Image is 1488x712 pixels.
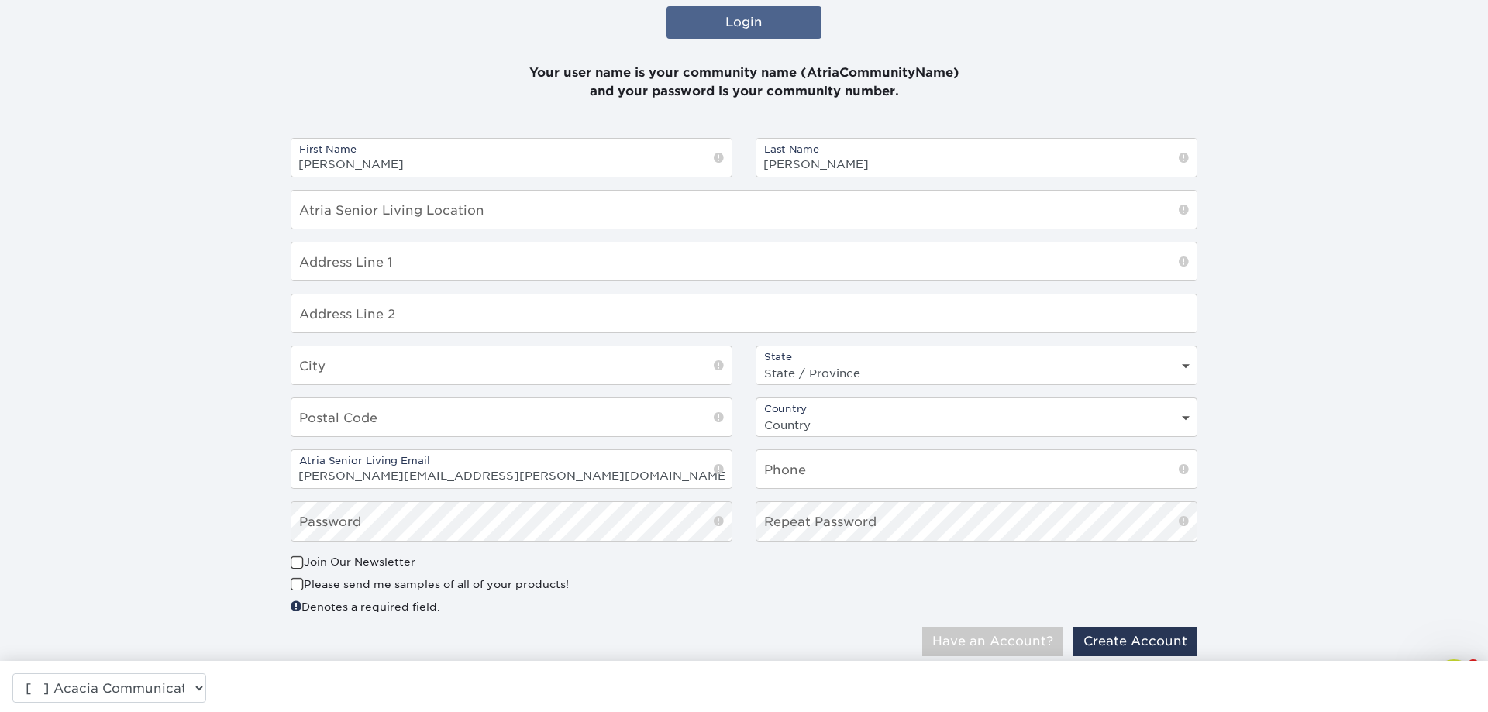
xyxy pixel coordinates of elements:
[291,598,732,614] div: Denotes a required field.
[1467,659,1479,672] span: 1
[291,45,1197,101] p: Your user name is your community name (AtriaCommunityName) and your password is your community nu...
[1435,659,1472,697] iframe: Intercom live chat
[1073,627,1197,656] button: Create Account
[962,554,1197,614] iframe: reCAPTCHA
[922,627,1063,656] button: Have an Account?
[291,576,569,592] label: Please send me samples of all of your products!
[291,554,415,569] label: Join Our Newsletter
[666,6,821,39] a: Login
